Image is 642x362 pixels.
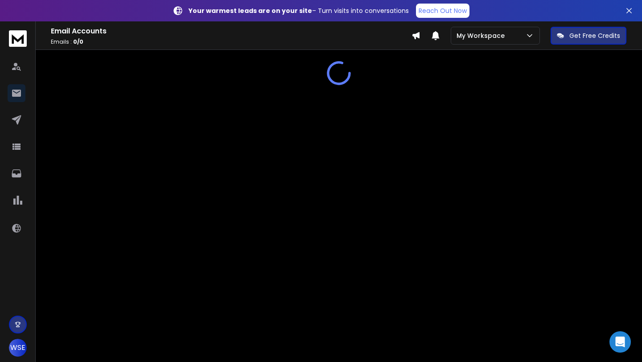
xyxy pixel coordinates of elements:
[551,27,626,45] button: Get Free Credits
[189,6,409,15] p: – Turn visits into conversations
[416,4,469,18] a: Reach Out Now
[9,339,27,357] button: WSE
[51,26,412,37] h1: Email Accounts
[9,30,27,47] img: logo
[609,331,631,353] div: Open Intercom Messenger
[51,38,412,45] p: Emails :
[457,31,508,40] p: My Workspace
[569,31,620,40] p: Get Free Credits
[189,6,312,15] strong: Your warmest leads are on your site
[419,6,467,15] p: Reach Out Now
[73,38,83,45] span: 0 / 0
